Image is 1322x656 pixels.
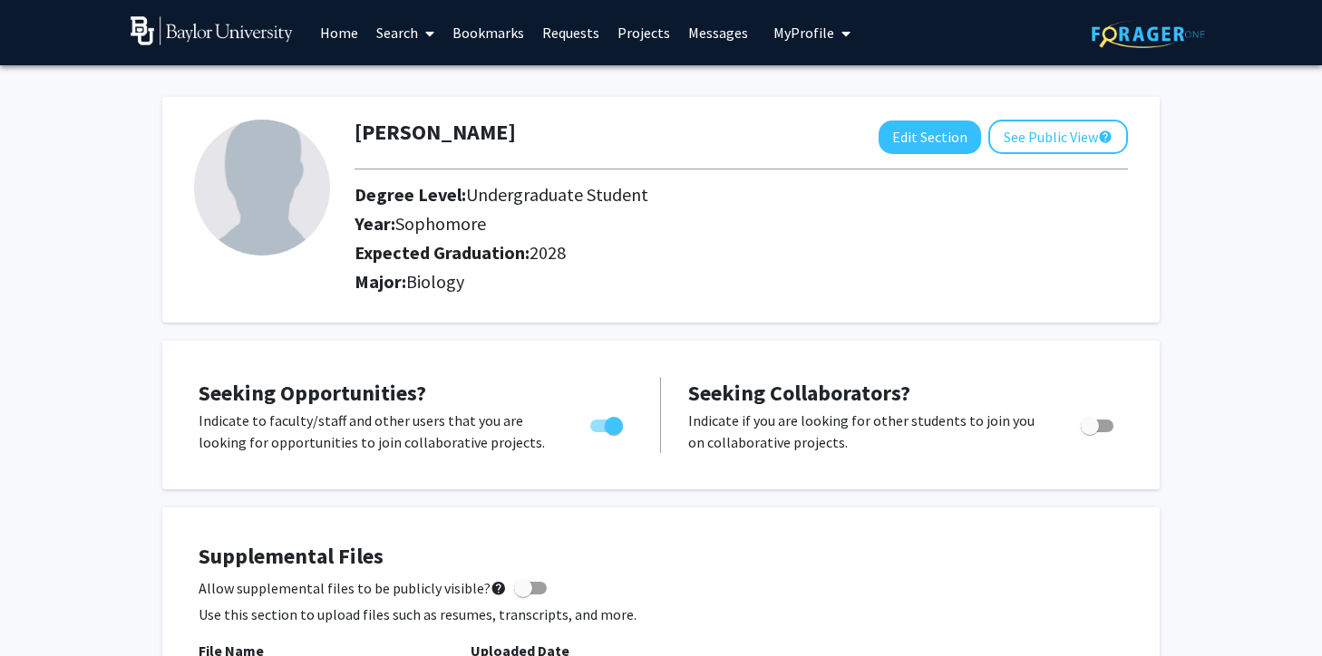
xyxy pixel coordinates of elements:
span: Seeking Collaborators? [688,379,910,407]
h4: Supplemental Files [199,544,1123,570]
h2: Major: [355,271,1128,293]
img: Baylor University Logo [131,16,293,45]
a: Bookmarks [443,1,533,64]
span: Sophomore [395,212,486,235]
a: Projects [608,1,679,64]
a: Home [311,1,367,64]
div: Toggle [1074,410,1123,437]
a: Messages [679,1,757,64]
span: 2028 [530,241,566,264]
p: Indicate if you are looking for other students to join you on collaborative projects. [688,410,1046,453]
img: Profile Picture [194,120,330,256]
span: Undergraduate Student [466,183,648,206]
h1: [PERSON_NAME] [355,120,516,146]
p: Indicate to faculty/staff and other users that you are looking for opportunities to join collabor... [199,410,556,453]
button: Edit Section [879,121,981,154]
span: My Profile [773,24,834,42]
iframe: Chat [14,574,77,642]
h2: Degree Level: [355,184,1045,206]
mat-icon: help [1098,126,1113,148]
a: Requests [533,1,608,64]
h2: Year: [355,213,1045,235]
a: Search [367,1,443,64]
button: See Public View [988,120,1128,154]
div: Toggle [583,410,633,437]
span: Seeking Opportunities? [199,379,426,407]
p: Use this section to upload files such as resumes, transcripts, and more. [199,603,1123,625]
img: ForagerOne Logo [1092,20,1205,48]
span: Biology [406,270,464,293]
mat-icon: help [491,577,507,599]
h2: Expected Graduation: [355,242,1045,264]
span: Allow supplemental files to be publicly visible? [199,577,507,599]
